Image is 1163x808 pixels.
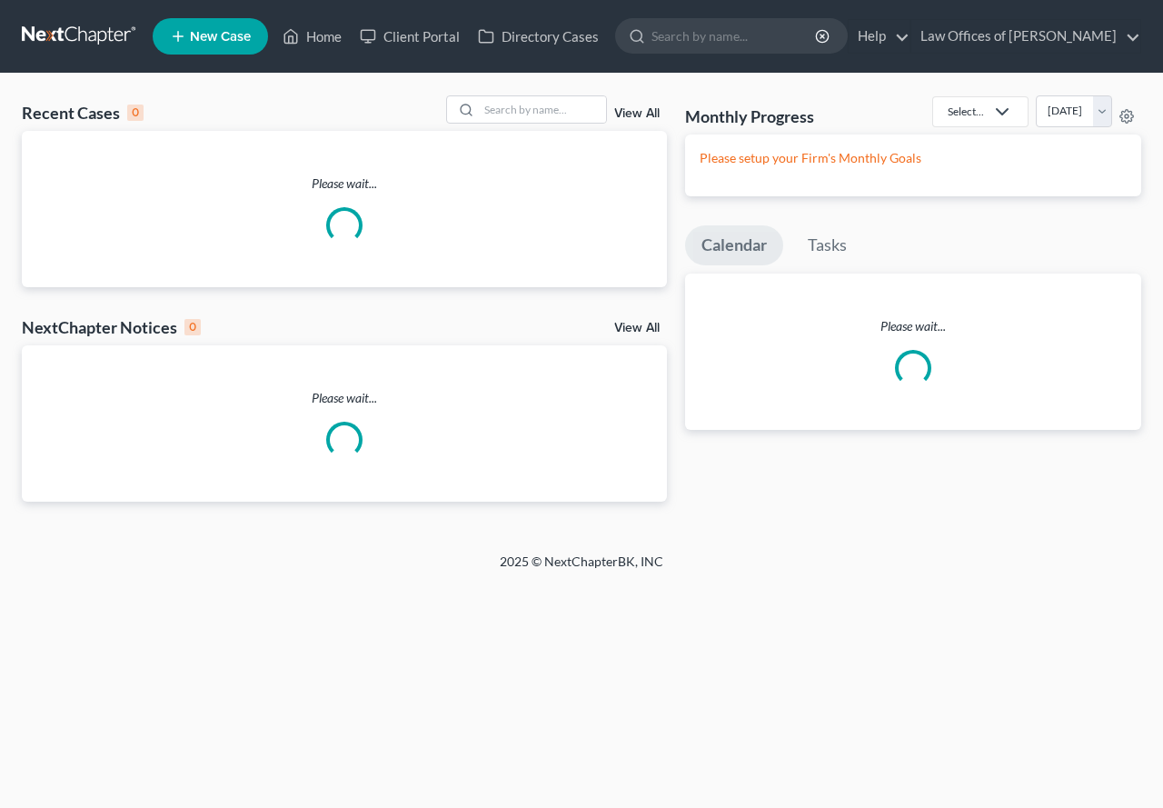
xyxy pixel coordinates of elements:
div: Select... [948,104,984,119]
input: Search by name... [651,19,818,53]
a: Directory Cases [469,20,608,53]
a: Client Portal [351,20,469,53]
div: NextChapter Notices [22,316,201,338]
div: 0 [184,319,201,335]
a: View All [614,322,660,334]
p: Please wait... [22,389,667,407]
p: Please wait... [685,317,1141,335]
div: 0 [127,105,144,121]
a: View All [614,107,660,120]
p: Please setup your Firm's Monthly Goals [700,149,1127,167]
a: Tasks [791,225,863,265]
a: Law Offices of [PERSON_NAME] [911,20,1140,53]
span: New Case [190,30,251,44]
p: Please wait... [22,175,667,193]
a: Help [849,20,910,53]
h3: Monthly Progress [685,105,814,127]
div: Recent Cases [22,102,144,124]
a: Home [273,20,351,53]
div: 2025 © NextChapterBK, INC [64,553,1099,585]
a: Calendar [685,225,783,265]
input: Search by name... [479,96,606,123]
